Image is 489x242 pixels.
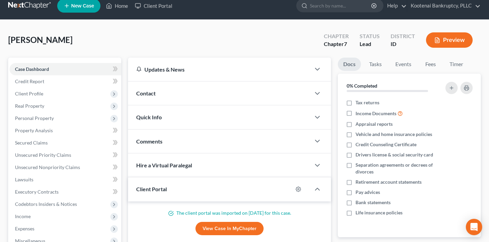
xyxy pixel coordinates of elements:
span: New Case [71,3,94,9]
a: Unsecured Nonpriority Claims [10,161,121,173]
a: Tasks [364,58,387,71]
a: Case Dashboard [10,63,121,75]
span: Bank statements [356,199,391,206]
a: Unsecured Priority Claims [10,149,121,161]
a: Lawsuits [10,173,121,186]
span: Hire a Virtual Paralegal [136,162,192,168]
span: Credit Counseling Certificate [356,141,416,148]
p: The client portal was imported on [DATE] for this case. [136,210,323,216]
span: Contact [136,90,156,96]
span: Secured Claims [15,140,48,146]
a: Credit Report [10,75,121,88]
div: District [391,32,415,40]
div: Lead [360,40,380,48]
span: Income [15,213,31,219]
span: Expenses [15,226,34,231]
button: Preview [426,32,473,48]
span: Personal Property [15,115,54,121]
a: Secured Claims [10,137,121,149]
div: Status [360,32,380,40]
strong: 0% Completed [347,83,377,89]
div: ID [391,40,415,48]
span: Unsecured Priority Claims [15,152,71,158]
span: Comments [136,138,162,145]
a: Events [390,58,417,71]
a: Timer [444,58,469,71]
span: Unsecured Nonpriority Claims [15,164,80,170]
span: Quick Info [136,114,162,120]
span: Client Portal [136,186,167,192]
a: View Case in MyChapter [195,222,264,236]
div: Chapter [324,32,349,40]
span: Tax returns [356,99,379,106]
div: Open Intercom Messenger [466,219,482,235]
span: Drivers license & social security card [356,151,433,158]
span: Separation agreements or decrees of divorces [356,162,439,175]
div: Updates & News [136,66,302,73]
span: Lawsuits [15,177,33,182]
span: Real Property [15,103,44,109]
span: [PERSON_NAME] [8,35,73,45]
div: Chapter [324,40,349,48]
span: Pay advices [356,189,380,196]
span: 7 [344,41,347,47]
span: Codebtors Insiders & Notices [15,201,77,207]
a: Executory Contracts [10,186,121,198]
a: Property Analysis [10,124,121,137]
span: Property Analysis [15,127,53,133]
a: Docs [338,58,361,71]
span: Credit Report [15,78,44,84]
span: Income Documents [356,110,396,117]
a: Fees [420,58,441,71]
span: Retirement account statements [356,179,422,185]
span: Client Profile [15,91,43,96]
span: Executory Contracts [15,189,59,195]
span: Life insurance policies [356,209,403,216]
span: Appraisal reports [356,121,393,127]
span: Vehicle and home insurance policies [356,131,432,138]
span: Case Dashboard [15,66,49,72]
